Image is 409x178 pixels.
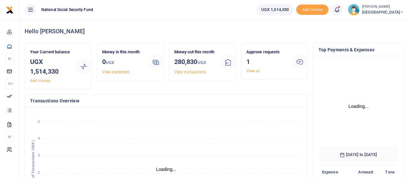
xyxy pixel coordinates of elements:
[246,49,287,56] p: Approve requests
[5,78,14,89] li: Ac
[174,70,206,74] a: View transactions
[296,5,328,15] li: Toup your wallet
[198,60,206,65] small: UGX
[296,5,328,15] span: Add money
[5,131,14,142] li: M
[30,57,71,76] h3: UGX 1,514,330
[318,46,398,53] h4: Top Payments & Expenses
[348,4,360,16] img: profile-user
[174,49,215,56] p: Money out this month
[362,9,404,15] span: [GEOGRAPHIC_DATA]
[5,53,14,64] li: M
[102,49,143,56] p: Money in this month
[261,6,289,13] span: UGX 1,514,330
[349,104,369,109] text: Loading...
[362,4,404,10] small: [PERSON_NAME]
[318,147,398,162] h6: [DATE] to [DATE]
[254,4,296,16] li: Wallet ballance
[246,69,260,73] a: View all
[30,49,71,56] p: Your Current balance
[38,120,40,124] tspan: 5
[102,57,143,68] h3: 0
[38,153,40,158] tspan: 3
[256,4,294,16] a: UGX 1,514,330
[38,171,40,175] tspan: 2
[25,28,404,35] h4: Hello [PERSON_NAME]
[30,97,302,104] h4: Transactions Overview
[38,136,40,141] tspan: 4
[174,57,215,68] h3: 280,830
[30,79,50,83] a: Add money
[6,6,14,14] img: logo-small
[102,70,130,74] a: View statement
[106,60,114,65] small: UGX
[39,7,96,13] span: National Social Security Fund
[348,4,404,16] a: profile-user [PERSON_NAME] [GEOGRAPHIC_DATA]
[156,167,177,172] text: Loading...
[246,57,287,67] h3: 1
[6,7,14,12] a: logo-small logo-large logo-large
[296,7,328,12] a: Add money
